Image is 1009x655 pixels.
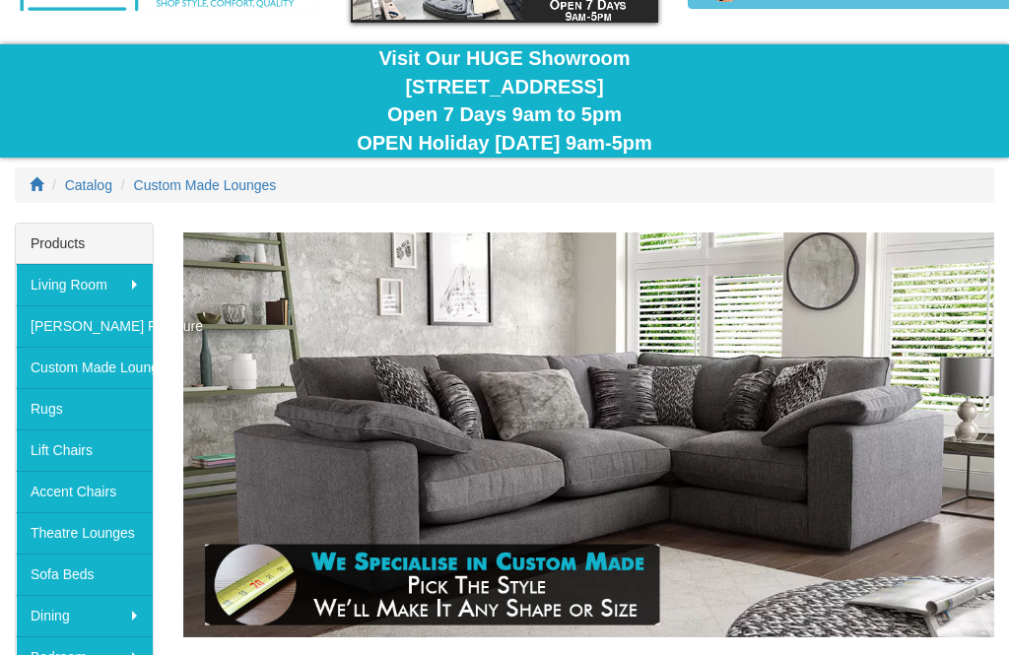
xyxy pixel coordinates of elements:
a: Accent Chairs [16,471,153,512]
a: Sofa Beds [16,554,153,595]
a: Rugs [16,388,153,429]
a: Lift Chairs [16,429,153,471]
img: Custom Made Lounges [183,232,994,638]
div: Products [16,224,153,264]
div: Visit Our HUGE Showroom [STREET_ADDRESS] Open 7 Days 9am to 5pm OPEN Holiday [DATE] 9am-5pm [15,44,994,157]
a: Dining [16,595,153,636]
a: Living Room [16,264,153,305]
a: Custom Made Lounges [16,347,153,388]
a: Theatre Lounges [16,512,153,554]
a: Custom Made Lounges [134,177,277,193]
a: [PERSON_NAME] Furniture [16,305,153,347]
a: Catalog [65,177,112,193]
